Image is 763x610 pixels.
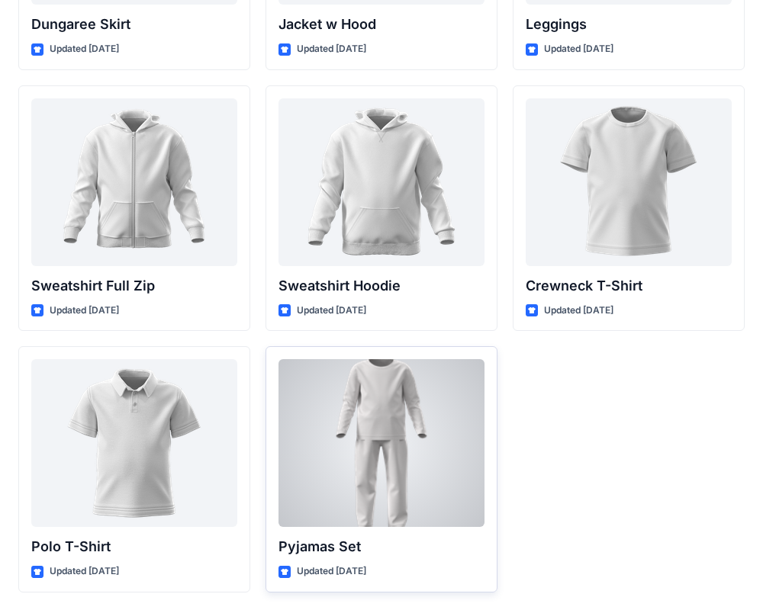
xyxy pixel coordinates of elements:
p: Updated [DATE] [50,563,119,579]
p: Crewneck T-Shirt [526,275,732,297]
a: Pyjamas Set [278,359,485,527]
p: Updated [DATE] [297,41,366,57]
p: Updated [DATE] [297,563,366,579]
p: Polo T-Shirt [31,536,237,557]
a: Sweatshirt Hoodie [278,98,485,266]
a: Crewneck T-Shirt [526,98,732,266]
p: Sweatshirt Full Zip [31,275,237,297]
p: Jacket w Hood [278,14,485,35]
a: Sweatshirt Full Zip [31,98,237,266]
p: Updated [DATE] [50,303,119,319]
p: Updated [DATE] [297,303,366,319]
p: Leggings [526,14,732,35]
p: Updated [DATE] [50,41,119,57]
p: Dungaree Skirt [31,14,237,35]
p: Updated [DATE] [544,303,613,319]
p: Sweatshirt Hoodie [278,275,485,297]
a: Polo T-Shirt [31,359,237,527]
p: Updated [DATE] [544,41,613,57]
p: Pyjamas Set [278,536,485,557]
